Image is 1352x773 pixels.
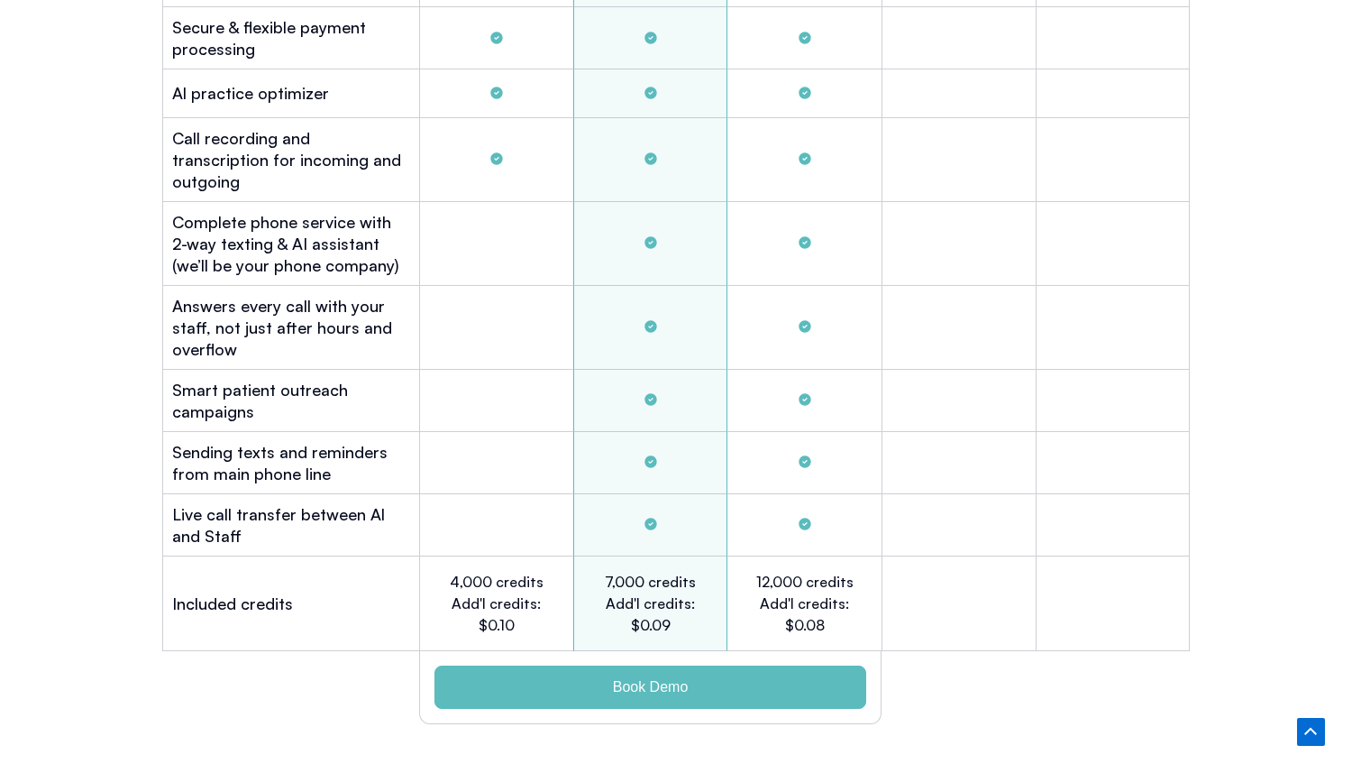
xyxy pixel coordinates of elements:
a: Book Demo [434,666,866,709]
h2: Al practice optimizer [172,82,329,104]
h2: 12,000 credits Add'l credits: $0.08 [754,571,854,636]
h2: Sending texts and reminders from main phone line [172,441,410,484]
h2: Live call transfer between Al and Staff [172,503,410,547]
h2: Smart patient outreach campaigns [172,379,410,422]
span: Book Demo [613,680,689,695]
h2: 7,000 credits Add'l credits: $0.09 [601,571,700,636]
h2: 4,000 credits Add'l credits: $0.10 [447,571,546,636]
h2: Call recording and transcription for incoming and outgoing [172,127,410,192]
h2: Complete phone service with 2-way texting & AI assistant (we’ll be your phone company) [172,211,410,276]
h2: Included credits [172,593,293,614]
h2: Answers every call with your staff, not just after hours and overflow [172,295,410,360]
h2: Secure & flexible payment processing [172,16,410,60]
